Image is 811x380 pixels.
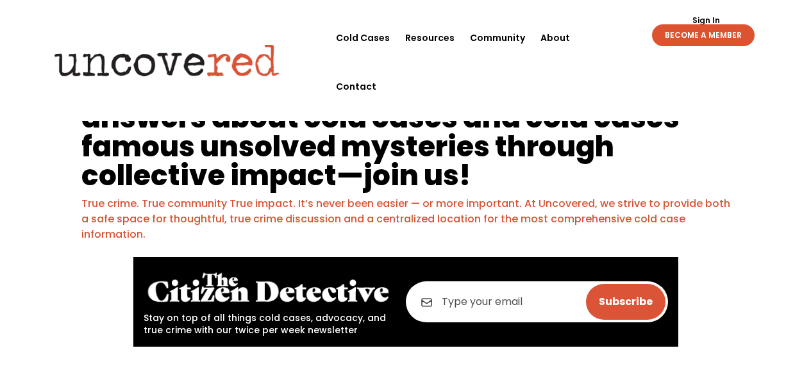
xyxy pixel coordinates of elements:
[364,156,459,195] a: join us
[144,267,393,336] div: Stay on top of all things cold cases, advocacy, and true crime with our twice per week newsletter
[81,196,730,242] a: True crime. True community True impact. It’s never been easier — or more important. At Uncovered,...
[336,62,376,111] a: Contact
[470,13,525,62] a: Community
[144,267,393,309] img: The Citizen Detective
[586,284,665,320] input: Subscribe
[652,24,755,46] a: BECOME A MEMBER
[336,13,390,62] a: Cold Cases
[44,35,290,85] img: Uncovered logo
[540,13,570,62] a: About
[685,17,727,24] a: Sign In
[81,74,730,196] h1: We’re building a platform to help uncover answers about cold cases and cold cases famous unsolved...
[406,281,668,322] input: Type your email
[405,13,455,62] a: Resources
